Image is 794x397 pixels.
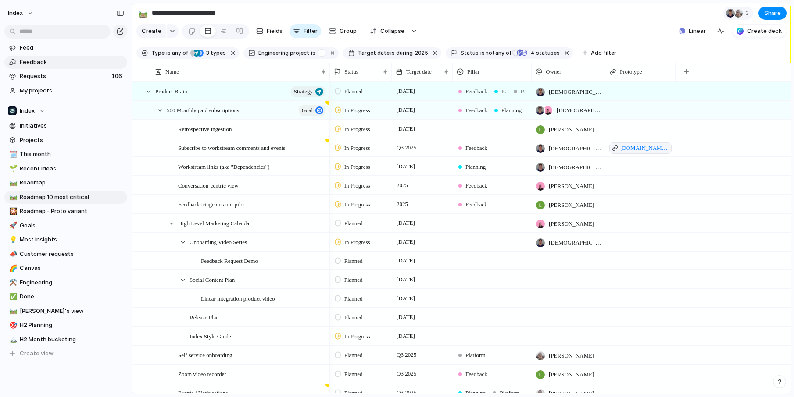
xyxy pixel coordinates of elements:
span: Most insights [20,235,124,244]
button: Create view [4,347,127,360]
span: High Level Marketing Calendar [178,218,251,228]
span: Planning [465,163,486,171]
span: Planning [501,87,507,96]
span: [DATE] [394,274,417,285]
span: Create view [20,349,54,358]
span: Q3 2025 [394,350,418,360]
div: 🛤️Roadmap 10 most critical [4,191,127,204]
span: [PERSON_NAME] [549,351,594,360]
span: Type [151,49,165,57]
span: Feedback [465,87,487,96]
span: Roadmap 10 most critical [20,193,124,202]
button: ⚒️ [8,278,17,287]
span: 500 Monthly paid subscriptions [167,105,239,115]
span: Add filter [591,49,616,57]
span: Engineering project [258,49,309,57]
a: Feedback [4,56,127,69]
span: Filter [304,27,318,35]
a: 🌱Recent ideas [4,162,127,175]
span: 3 [204,50,211,56]
span: [PERSON_NAME] [549,370,594,379]
span: Planned [344,276,363,284]
a: ✅Done [4,290,127,303]
span: Feed [20,43,124,52]
span: Share [764,9,781,18]
span: Feedback [465,370,487,379]
span: Feedback [465,144,487,152]
span: any of [171,49,188,57]
a: 💡Most insights [4,233,127,246]
span: Projects [20,136,124,145]
a: 🛤️[PERSON_NAME]'s view [4,305,127,318]
span: Planned [344,313,363,322]
span: Q3 2025 [394,142,418,153]
span: Feedback [465,200,487,209]
span: In Progress [344,163,370,171]
span: [DATE] [394,161,417,172]
button: Strategy [291,86,325,97]
span: Linear [689,27,706,35]
span: [PERSON_NAME] [549,220,594,228]
div: 💡 [9,235,15,245]
span: Self service onboarding [178,350,232,360]
button: Fields [253,24,286,38]
span: 2025 [415,49,428,57]
div: 🛤️ [138,7,148,19]
span: This month [20,150,124,159]
div: 🌈 [9,263,15,273]
span: Feedback [20,58,124,67]
button: Share [758,7,787,20]
button: 2025 [413,48,430,58]
span: Create deck [747,27,782,35]
span: In Progress [344,238,370,247]
span: Create [142,27,161,35]
button: 4 statuses [512,48,562,58]
span: H2 Planning [20,321,124,330]
span: Target date [358,49,390,57]
span: In Progress [344,125,370,134]
span: Feedback triage on auto-pilot [178,199,245,209]
button: 🛤️ [136,6,150,20]
span: Roadmap - Proto variant [20,207,124,216]
button: 🛤️ [8,193,17,202]
span: Subscribe to workstream comments and events [178,142,285,152]
span: [DOMAIN_NAME][URL] [620,144,669,152]
span: Q3 2025 [394,369,418,379]
div: 🛤️ [9,192,15,202]
span: Strategy [294,85,313,98]
span: is [166,49,171,57]
span: [DATE] [394,218,417,228]
button: 🗓️ [8,150,17,159]
span: Planned [344,351,363,360]
button: 🛤️ [8,307,17,315]
button: 💡 [8,235,17,244]
span: Status [344,67,358,76]
span: Roadmap [20,178,124,187]
span: Group [340,27,357,35]
span: Index [8,9,23,18]
a: 🎇Roadmap - Proto variant [4,205,127,218]
span: Name [165,67,179,76]
a: 🏔️H2 Month bucketing [4,333,127,346]
span: [DEMOGRAPHIC_DATA][PERSON_NAME] [549,238,601,247]
a: 📣Customer requests [4,248,127,261]
span: [DATE] [394,255,417,266]
button: isnotany of [479,48,513,58]
button: 🎯 [8,321,17,330]
span: Linear integration product video [201,293,275,303]
span: Zoom video recorder [178,369,226,379]
span: Release Plan [190,312,219,322]
span: Initiatives [20,121,124,130]
a: Requests106 [4,70,127,83]
button: 3 types [189,48,228,58]
span: [PERSON_NAME] [549,182,594,191]
span: Platform [521,87,526,96]
span: types [204,49,226,57]
span: [DEMOGRAPHIC_DATA][PERSON_NAME] [549,163,601,172]
span: Onboarding Video Series [190,237,247,247]
a: Projects [4,134,127,147]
